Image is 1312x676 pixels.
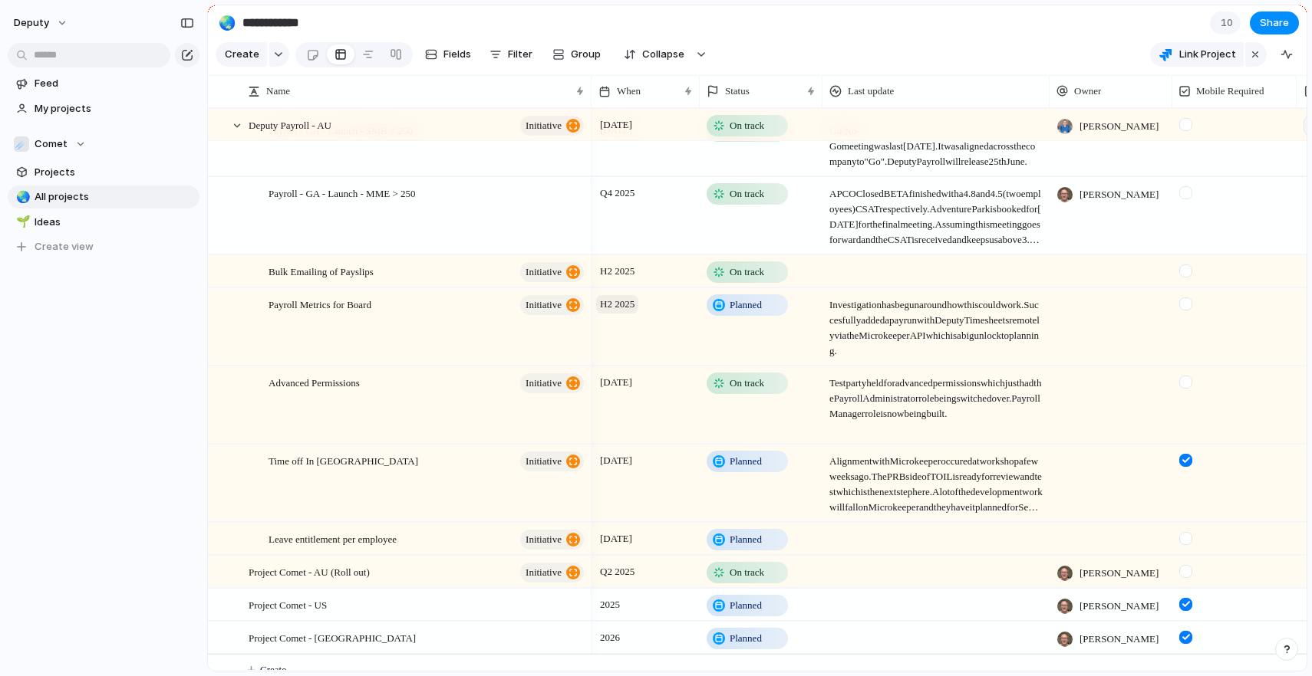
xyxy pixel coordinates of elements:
button: initiative [520,295,584,315]
span: [PERSON_NAME] [1080,187,1159,202]
span: [PERSON_NAME] [1080,566,1159,581]
span: Link Project [1179,47,1236,62]
span: Project Comet - [GEOGRAPHIC_DATA] [249,628,416,646]
span: Time off In [GEOGRAPHIC_DATA] [269,451,418,469]
a: My projects [8,97,199,120]
span: Planned [730,454,762,469]
span: On track [730,376,764,391]
span: Q2 2025 [596,563,638,581]
span: [DATE] [596,451,636,470]
span: Status [725,84,750,99]
span: Projects [35,165,194,180]
span: Alignment with Microkeeper occured at workshop a few weeks ago. The PRB side of TOIL is ready for... [823,445,1049,515]
span: APCO Closed BETA finished with a 4.8 and 4.5 (two employees) CSAT respectively. Adventure Park is... [823,178,1049,248]
span: initiative [526,562,562,583]
div: 🌏 [16,189,27,206]
span: initiative [526,451,562,472]
button: Link Project [1150,42,1244,67]
span: [DATE] [596,373,636,392]
button: Create [216,42,267,67]
span: initiative [526,294,562,316]
span: deputy [14,15,49,31]
span: [PERSON_NAME] [1080,632,1159,647]
span: On track [730,264,764,280]
span: Ideas [35,215,194,230]
span: Last update [848,84,894,99]
span: 2025 [596,596,624,614]
button: 🌏 [14,189,29,205]
span: Investigation has begun around how this could work. Succesfully added a payrun with Deputy Timesh... [823,289,1049,359]
span: When [617,84,641,99]
button: Create view [8,235,199,258]
button: initiative [520,373,584,393]
span: Share [1260,15,1289,31]
button: Filter [483,42,539,67]
button: initiative [520,451,584,471]
span: Planned [730,631,762,646]
a: Projects [8,161,199,184]
span: Payroll - GA - Launch - MME > 250 [269,184,415,202]
span: Planned [730,297,762,313]
span: Comet [35,136,68,152]
a: 🌱Ideas [8,211,199,234]
span: Name [266,84,290,99]
button: 🌱 [14,215,29,230]
span: Go/No-Go meeting was last [DATE]. It was aligned across the company to "Go". Deputy Payroll will ... [823,115,1049,169]
span: Mobile Required [1196,84,1264,99]
span: Q4 2025 [596,184,638,202]
span: Fields [443,47,471,62]
span: On track [730,186,764,202]
button: initiative [520,563,584,582]
a: Feed [8,72,199,95]
span: Feed [35,76,194,91]
span: 2026 [596,628,624,647]
span: Project Comet - AU (Roll out) [249,563,370,580]
span: Test party held for advanced permissions which just had the Payroll Administrator role being swit... [823,367,1049,422]
span: On track [730,118,764,133]
button: deputy [7,11,76,35]
span: Project Comet - US [249,596,327,613]
span: initiative [526,115,562,136]
button: initiative [520,116,584,136]
span: H2 2025 [596,262,638,281]
a: 🌏All projects [8,185,199,208]
span: initiative [526,261,562,283]
span: [PERSON_NAME] [1080,599,1159,614]
span: initiative [526,529,562,550]
div: 🌱 [16,213,27,231]
span: Leave entitlement per employee [269,530,397,547]
span: [DATE] [596,116,636,134]
div: ☄️ [14,136,29,152]
span: [DATE] [596,530,636,548]
span: Deputy Payroll - AU [249,116,331,133]
span: Planned [730,532,762,547]
span: Payroll Metrics for Board [269,295,371,313]
button: ☄️Comet [8,133,199,156]
button: initiative [520,262,584,282]
span: All projects [35,189,194,205]
button: Collapse [615,42,692,67]
span: Create [225,47,259,62]
span: Create view [35,239,94,254]
span: 10 [1221,15,1238,31]
span: Filter [508,47,532,62]
button: Group [545,42,608,67]
span: H2 2025 [596,295,638,313]
span: On track [730,565,764,580]
button: 🌏 [215,11,239,35]
span: Owner [1074,84,1101,99]
button: Fields [419,42,477,67]
span: My projects [35,101,194,116]
span: Bulk Emailing of Payslips [269,262,374,280]
span: Planned [730,598,762,613]
span: initiative [526,372,562,394]
button: Share [1250,11,1299,34]
span: [PERSON_NAME] [1080,119,1159,134]
div: 🌏 [219,12,236,33]
span: Advanced Permissions [269,373,360,391]
span: Group [571,47,601,62]
button: initiative [520,530,584,550]
span: Collapse [642,47,684,62]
